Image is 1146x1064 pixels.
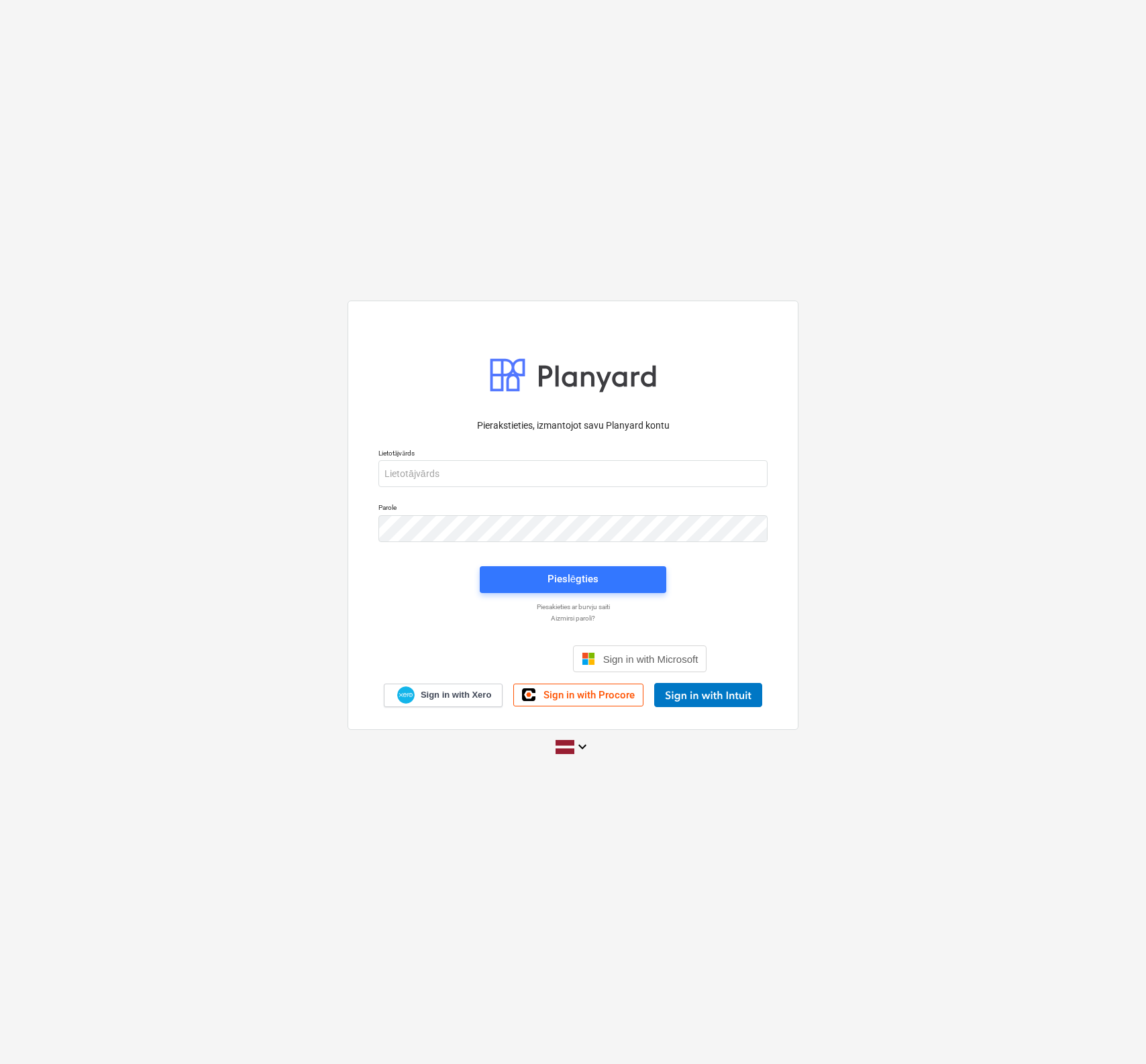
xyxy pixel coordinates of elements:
p: Pierakstieties, izmantojot savu Planyard kontu [378,419,768,433]
img: Microsoft logo [582,652,595,666]
img: Xero logo [397,686,415,704]
a: Sign in with Xero [384,684,503,707]
span: Sign in with Procore [543,689,635,701]
p: Lietotājvārds [378,449,768,460]
a: Sign in with Procore [513,684,643,706]
iframe: Sign in with Google Button [433,644,569,674]
a: Aizmirsi paroli? [372,614,774,623]
input: Lietotājvārds [378,460,768,487]
i: keyboard_arrow_down [574,739,590,755]
a: Piesakieties ar burvju saiti [372,602,774,611]
button: Pieslēgties [480,566,666,593]
span: Sign in with Microsoft [603,653,698,665]
span: Sign in with Xero [421,689,491,701]
p: Parole [378,503,768,515]
div: Pieslēgties [548,570,598,588]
